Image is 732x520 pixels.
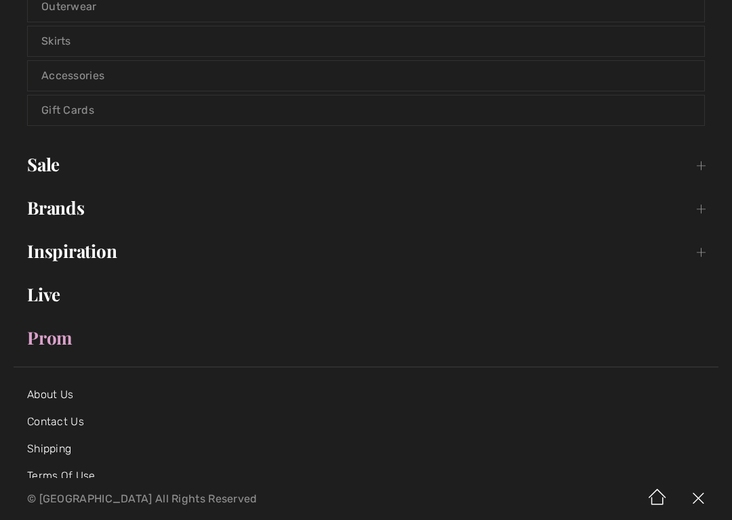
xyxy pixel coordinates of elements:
a: Skirts [28,26,704,56]
a: About Us [27,388,73,401]
span: Chat [32,9,60,22]
a: Shipping [27,442,71,455]
a: Accessories [28,61,704,91]
img: X [678,478,718,520]
a: Live [14,280,718,309]
a: Contact Us [27,415,84,428]
a: Inspiration [14,236,718,266]
a: Terms Of Use [27,469,96,482]
img: Home [637,478,678,520]
a: Brands [14,193,718,223]
p: © [GEOGRAPHIC_DATA] All Rights Reserved [27,494,430,504]
a: Sale [14,150,718,179]
a: Gift Cards [28,95,704,125]
a: Prom [14,323,718,353]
